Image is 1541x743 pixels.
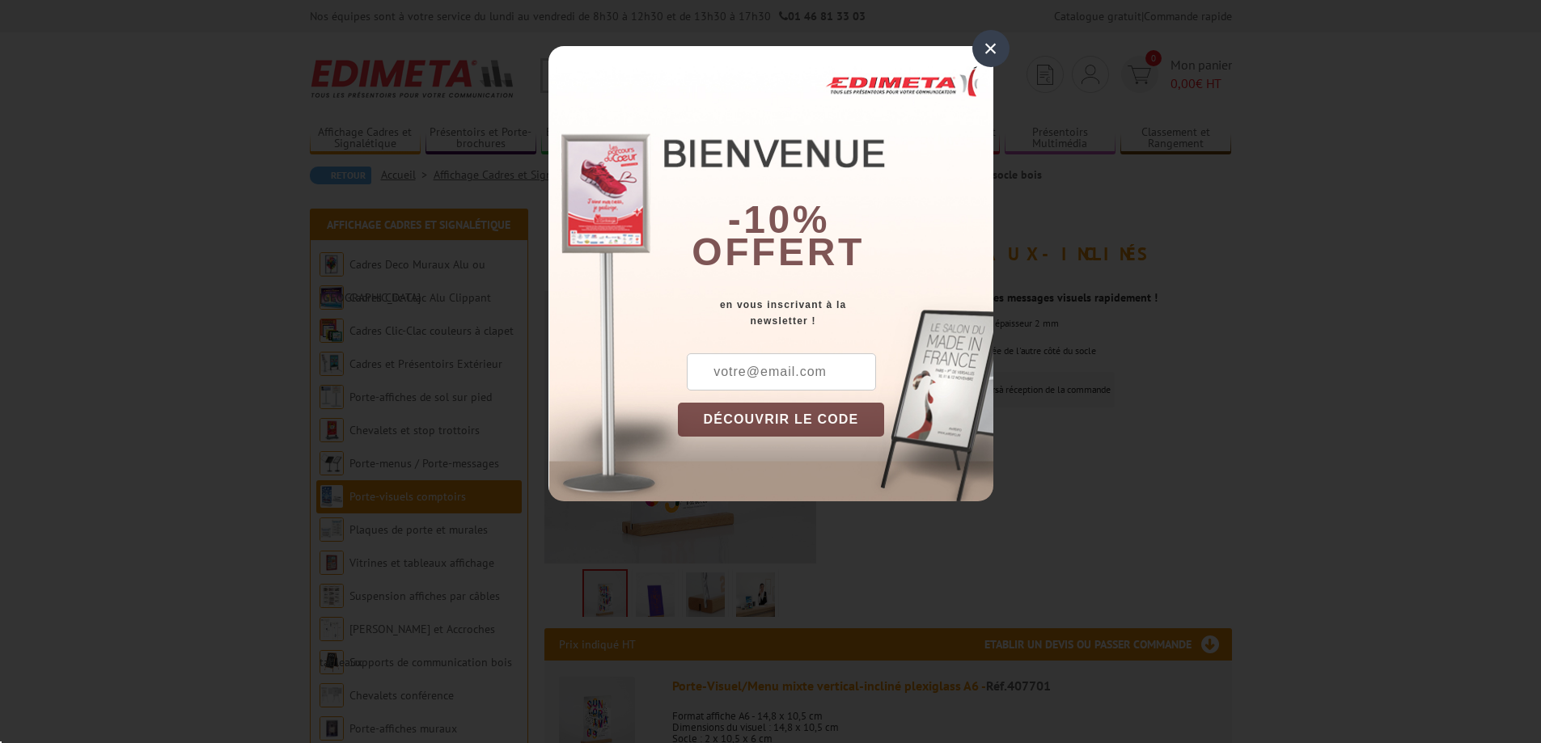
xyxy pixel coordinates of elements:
[678,297,993,329] div: en vous inscrivant à la newsletter !
[972,30,1010,67] div: ×
[728,198,830,241] b: -10%
[687,353,876,390] input: votre@email.com
[692,230,865,273] font: offert
[678,403,885,437] button: DÉCOUVRIR LE CODE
